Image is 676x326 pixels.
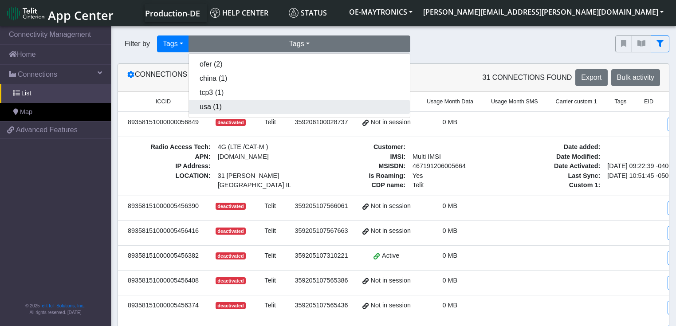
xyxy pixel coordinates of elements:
[293,301,350,310] div: 359205107565436
[371,118,411,127] span: Not in session
[371,301,411,310] span: Not in session
[289,8,299,18] img: status.svg
[7,4,112,23] a: App Center
[123,142,214,152] span: Radio Access Tech :
[210,8,268,18] span: Help center
[48,7,114,24] span: App Center
[318,161,409,171] span: MSISDN :
[258,201,282,211] div: Telit
[513,142,604,152] span: Date added :
[427,98,473,106] span: Usage Month Data
[443,202,458,209] span: 0 MB
[615,98,627,106] span: Tags
[214,142,305,152] span: 4G (LTE /CAT-M )
[617,74,654,81] span: Bulk activity
[189,86,410,100] button: tcp3 (1)
[258,276,282,286] div: Telit
[258,226,282,236] div: Telit
[581,74,601,81] span: Export
[145,8,200,19] span: Production-DE
[615,35,669,52] div: fitlers menu
[216,252,246,259] span: deactivated
[7,6,44,20] img: logo-telit-cinterion-gw-new.png
[644,98,653,106] span: EID
[189,35,410,52] button: Tags
[318,181,409,190] span: CDP name :
[371,276,411,286] span: Not in session
[216,203,246,210] span: deactivated
[293,201,350,211] div: 359205107566061
[157,35,189,52] button: Tags
[382,251,399,261] span: Active
[443,227,458,234] span: 0 MB
[123,226,203,236] div: 89358151000005456416
[293,118,350,127] div: 359206100028737
[443,118,458,126] span: 0 MB
[258,251,282,261] div: Telit
[123,301,203,310] div: 89358151000005456374
[145,4,200,22] a: Your current platform instance
[318,142,409,152] span: Customer :
[216,277,246,284] span: deactivated
[218,171,302,181] span: 31 [PERSON_NAME]
[409,161,500,171] span: 467191206005664
[293,251,350,261] div: 359205107310221
[189,100,410,114] button: usa (1)
[123,276,203,286] div: 89358151000005456408
[123,251,203,261] div: 89358151000005456382
[20,107,32,117] span: Map
[513,161,604,171] span: Date Activated :
[409,152,500,162] span: Multi IMSI
[216,228,246,235] span: deactivated
[258,301,282,310] div: Telit
[118,39,157,49] span: Filter by
[556,98,597,106] span: Carrier custom 1
[443,252,458,259] span: 0 MB
[123,161,214,171] span: IP Address :
[418,4,669,20] button: [PERSON_NAME][EMAIL_ADDRESS][PERSON_NAME][DOMAIN_NAME]
[189,71,410,86] button: china (1)
[285,4,344,22] a: Status
[289,8,327,18] span: Status
[513,152,604,162] span: Date Modified :
[207,4,285,22] a: Help center
[218,181,302,190] span: [GEOGRAPHIC_DATA] IL
[216,119,246,126] span: deactivated
[443,302,458,309] span: 0 MB
[443,277,458,284] span: 0 MB
[123,201,203,211] div: 89358151000005456390
[318,152,409,162] span: IMSI :
[21,89,31,98] span: List
[123,171,214,190] span: LOCATION :
[189,57,410,71] button: ofer (2)
[318,171,409,181] span: Is Roaming :
[293,276,350,286] div: 359205107565386
[513,181,604,190] span: Custom 1 :
[40,303,84,308] a: Telit IoT Solutions, Inc.
[344,4,418,20] button: OE-MAYTRONICS
[123,118,203,127] div: 89358151000000056849
[611,69,660,86] button: Bulk activity
[482,72,572,83] span: 31 Connections found
[258,118,282,127] div: Telit
[214,152,305,162] span: [DOMAIN_NAME]
[371,201,411,211] span: Not in session
[216,302,246,309] span: deactivated
[18,69,57,80] span: Connections
[513,171,604,181] span: Last Sync :
[293,226,350,236] div: 359205107567663
[371,226,411,236] span: Not in session
[409,181,500,190] span: Telit
[575,69,607,86] button: Export
[120,69,393,86] div: Connections
[210,8,220,18] img: knowledge.svg
[16,125,78,135] span: Advanced Features
[491,98,538,106] span: Usage Month SMS
[156,98,171,106] span: ICCID
[413,172,423,179] span: Yes
[123,152,214,162] span: APN :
